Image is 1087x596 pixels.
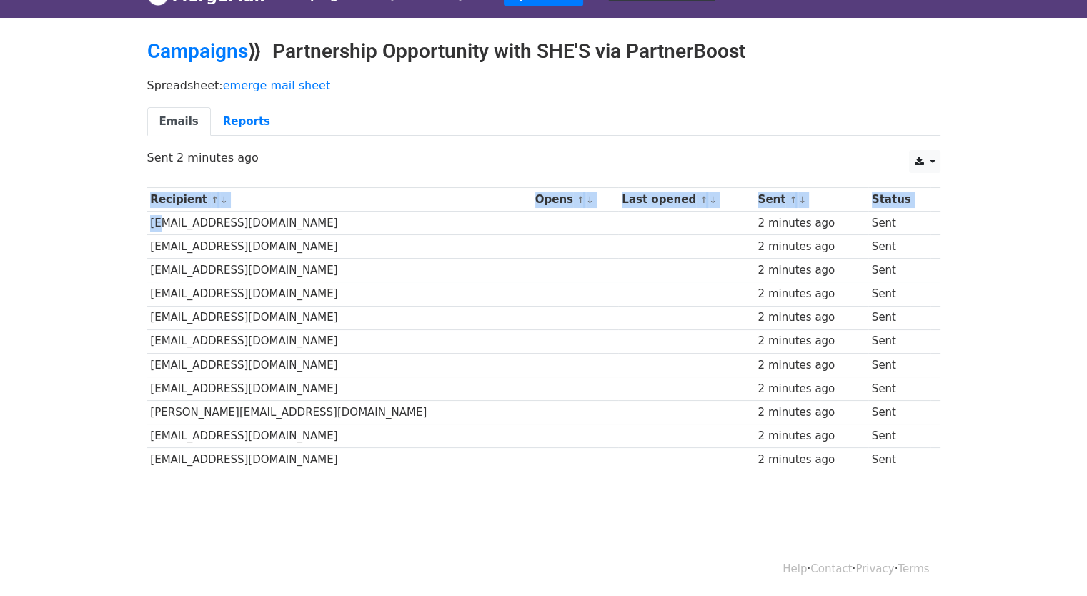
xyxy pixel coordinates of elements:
div: 2 minutes ago [758,215,865,232]
td: [EMAIL_ADDRESS][DOMAIN_NAME] [147,424,532,448]
td: Sent [868,400,931,424]
td: [EMAIL_ADDRESS][DOMAIN_NAME] [147,448,532,472]
td: Sent [868,235,931,259]
div: 2 minutes ago [758,262,865,279]
td: [EMAIL_ADDRESS][DOMAIN_NAME] [147,212,532,235]
a: ↓ [798,194,806,205]
div: 2 minutes ago [758,452,865,468]
div: 聊天小组件 [1016,527,1087,596]
td: [EMAIL_ADDRESS][DOMAIN_NAME] [147,235,532,259]
a: Help [783,562,807,575]
td: Sent [868,259,931,282]
td: [EMAIL_ADDRESS][DOMAIN_NAME] [147,259,532,282]
a: Reports [211,107,282,136]
a: ↓ [220,194,228,205]
td: Sent [868,306,931,329]
a: ↑ [211,194,219,205]
a: Contact [810,562,852,575]
th: Status [868,188,931,212]
div: 2 minutes ago [758,333,865,349]
td: [EMAIL_ADDRESS][DOMAIN_NAME] [147,306,532,329]
div: 2 minutes ago [758,357,865,374]
td: [EMAIL_ADDRESS][DOMAIN_NAME] [147,353,532,377]
td: Sent [868,212,931,235]
div: 2 minutes ago [758,404,865,421]
td: [EMAIL_ADDRESS][DOMAIN_NAME] [147,282,532,306]
a: ↑ [577,194,585,205]
a: ↑ [700,194,708,205]
a: Privacy [855,562,894,575]
th: Last opened [618,188,754,212]
p: Sent 2 minutes ago [147,150,940,165]
a: ↓ [709,194,717,205]
td: Sent [868,424,931,448]
p: Spreadsheet: [147,78,940,93]
div: 2 minutes ago [758,286,865,302]
td: Sent [868,353,931,377]
td: Sent [868,282,931,306]
a: ↓ [586,194,594,205]
td: [EMAIL_ADDRESS][DOMAIN_NAME] [147,377,532,400]
div: 2 minutes ago [758,309,865,326]
th: Opens [532,188,619,212]
a: ↑ [790,194,798,205]
a: Terms [898,562,929,575]
th: Recipient [147,188,532,212]
a: emerge mail sheet [223,79,330,92]
td: Sent [868,448,931,472]
td: Sent [868,377,931,400]
td: [EMAIL_ADDRESS][DOMAIN_NAME] [147,329,532,353]
iframe: Chat Widget [1016,527,1087,596]
div: 2 minutes ago [758,381,865,397]
div: 2 minutes ago [758,428,865,444]
th: Sent [755,188,868,212]
td: [PERSON_NAME][EMAIL_ADDRESS][DOMAIN_NAME] [147,400,532,424]
td: Sent [868,329,931,353]
h2: ⟫ Partnership Opportunity with SHE'S via PartnerBoost [147,39,940,64]
a: Campaigns [147,39,248,63]
a: Emails [147,107,211,136]
div: 2 minutes ago [758,239,865,255]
